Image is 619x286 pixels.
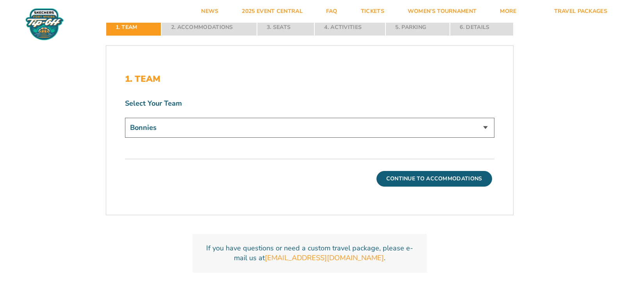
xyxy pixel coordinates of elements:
[23,8,66,41] img: Fort Myers Tip-Off
[125,99,494,108] label: Select Your Team
[265,253,384,263] a: [EMAIL_ADDRESS][DOMAIN_NAME]
[202,243,417,263] p: If you have questions or need a custom travel package, please e-mail us at .
[125,74,494,84] h2: 1. Team
[376,171,492,187] button: Continue To Accommodations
